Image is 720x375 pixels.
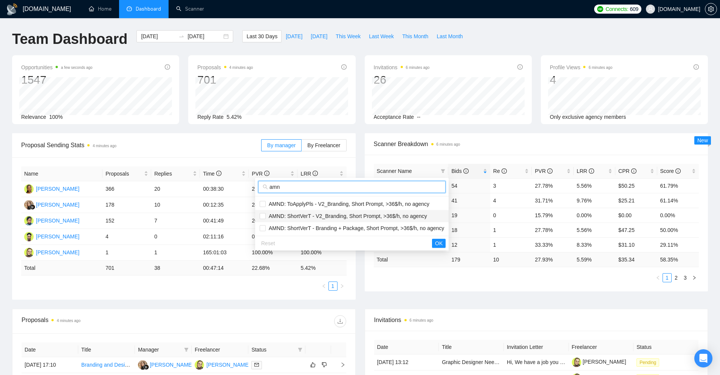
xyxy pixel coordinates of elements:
[402,32,428,40] span: This Month
[448,178,490,193] td: 54
[636,358,659,367] span: Pending
[550,114,626,120] span: Only exclusive agency members
[24,184,34,194] img: D
[49,114,63,120] span: 100%
[300,171,318,177] span: LRR
[490,237,532,252] td: 1
[490,223,532,237] td: 1
[195,361,250,367] a: AS[PERSON_NAME]
[374,315,699,325] span: Invitations
[151,166,200,181] th: Replies
[192,342,248,357] th: Freelancer
[653,273,663,282] li: Previous Page
[102,229,151,245] td: 4
[200,181,249,197] td: 00:38:30
[178,33,184,39] span: swap-right
[200,197,249,213] td: 00:12:35
[258,239,278,248] button: Reset
[493,168,507,174] span: Re
[417,114,420,120] span: --
[633,340,698,355] th: Status
[502,168,507,174] span: info-circle
[439,340,504,355] th: Title
[448,193,490,208] td: 41
[165,64,170,70] span: info-circle
[102,181,151,197] td: 366
[532,208,573,223] td: 15.79%
[24,248,34,257] img: AS
[307,142,340,148] span: By Freelancer
[249,181,297,197] td: 21.04%
[81,362,245,368] a: Branding and Design Professional Needed for Investor-Ready Identity
[282,30,307,42] button: [DATE]
[267,142,296,148] span: By manager
[574,237,615,252] td: 8.33%
[648,6,653,12] span: user
[597,6,603,12] img: upwork-logo.png
[574,178,615,193] td: 5.56%
[24,216,34,226] img: AO
[266,225,444,231] span: AMND: ShortVerT - Branding + Package, Short Prompt, >36$/h, no agency
[517,64,523,70] span: info-circle
[12,30,127,48] h1: Team Dashboard
[254,363,259,367] span: mail
[24,200,34,210] img: KY
[694,64,699,70] span: info-circle
[22,342,78,357] th: Date
[266,201,429,207] span: AMND: ToApplyPls - V2_Branding, Short Prompt, >36$/h, no agency
[656,275,660,280] span: left
[151,261,200,275] td: 38
[151,181,200,197] td: 20
[200,213,249,229] td: 00:41:49
[439,355,504,370] td: Graphic Designer Needed for Product Catalogue Creation
[374,340,439,355] th: Date
[374,355,439,370] td: [DATE] 13:12
[692,275,697,280] span: right
[441,169,445,173] span: filter
[102,197,151,213] td: 178
[206,361,250,369] div: [PERSON_NAME]
[320,360,329,369] button: dislike
[197,114,223,120] span: Reply Rate
[660,168,681,174] span: Score
[657,208,699,223] td: 0.00%
[30,204,35,210] img: gigradar-bm.png
[249,261,297,275] td: 22.68 %
[263,184,268,190] span: search
[681,274,689,282] a: 3
[22,357,78,373] td: [DATE] 17:10
[138,361,193,367] a: KY[PERSON_NAME]
[550,63,613,72] span: Profile Views
[657,178,699,193] td: 61.79%
[21,166,102,181] th: Name
[200,245,249,261] td: 165:01:03
[653,273,663,282] button: left
[448,223,490,237] td: 18
[266,213,427,219] span: AMND: ShortVerT - V2_Branding, Short Prompt, >36$/h, no agency
[605,5,628,13] span: Connects:
[249,229,297,245] td: 0.00%
[310,362,316,368] span: like
[398,30,432,42] button: This Month
[200,229,249,245] td: 02:11:16
[705,6,717,12] span: setting
[410,318,434,322] time: 6 minutes ago
[504,340,569,355] th: Invitation Letter
[663,273,672,282] li: 1
[135,342,192,357] th: Manager
[657,193,699,208] td: 61.14%
[57,319,81,323] time: 4 minutes ago
[439,165,447,177] span: filter
[151,213,200,229] td: 7
[705,3,717,15] button: setting
[21,140,261,150] span: Proposal Sending Stats
[365,30,398,42] button: Last Week
[574,252,615,267] td: 5.59 %
[574,208,615,223] td: 0.00%
[249,197,297,213] td: 28.09%
[331,30,365,42] button: This Week
[657,252,699,267] td: 58.35 %
[138,345,181,354] span: Manager
[78,342,135,357] th: Title
[588,65,612,70] time: 6 minutes ago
